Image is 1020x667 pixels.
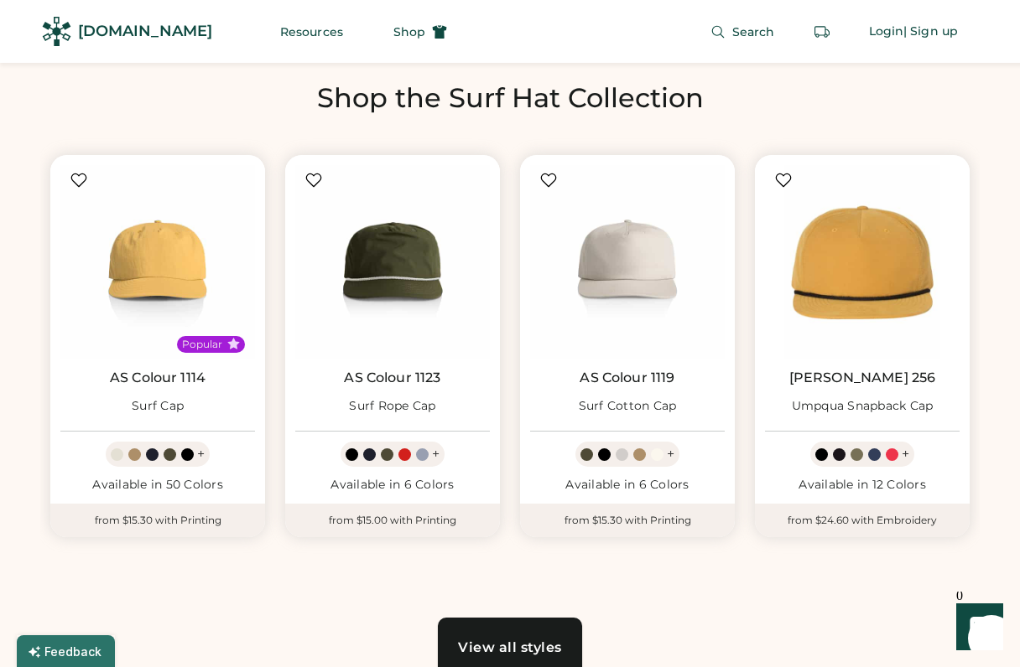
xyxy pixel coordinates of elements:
[902,445,909,463] div: +
[530,477,725,494] div: Available in 6 Colors
[458,641,562,654] div: View all styles
[903,23,958,40] div: | Sign up
[432,445,440,463] div: +
[690,15,795,49] button: Search
[393,26,425,38] span: Shop
[78,21,212,42] div: [DOMAIN_NAME]
[520,504,735,537] div: from $15.30 with Printing
[42,17,71,46] img: Rendered Logo - Screens
[349,398,435,415] div: Surf Rope Cap
[260,15,363,49] button: Resources
[765,477,960,494] div: Available in 12 Colors
[940,592,1012,664] iframe: Front Chat
[40,81,980,115] h2: Shop the Surf Hat Collection
[792,398,934,415] div: Umpqua Snapback Cap
[755,504,970,537] div: from $24.60 with Embroidery
[530,165,725,359] img: AS Colour 1119 Surf Cotton Cap
[373,15,467,49] button: Shop
[182,338,222,351] div: Popular
[667,445,674,463] div: +
[732,26,775,38] span: Search
[295,477,490,494] div: Available in 6 Colors
[805,15,839,49] button: Retrieve an order
[132,398,184,415] div: Surf Cap
[295,165,490,359] img: AS Colour 1123 Surf Rope Cap
[344,370,440,386] a: AS Colour 1123
[60,477,255,494] div: Available in 50 Colors
[285,504,500,537] div: from $15.00 with Printing
[50,504,265,537] div: from $15.30 with Printing
[579,398,677,415] div: Surf Cotton Cap
[197,445,205,463] div: +
[110,370,206,386] a: AS Colour 1114
[60,165,255,359] img: AS Colour 1114 Surf Cap
[580,370,674,386] a: AS Colour 1119
[789,370,936,386] a: [PERSON_NAME] 256
[227,338,240,350] button: Popular Style
[869,23,904,40] div: Login
[765,165,960,359] img: Richardson 256 Umpqua Snapback Cap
